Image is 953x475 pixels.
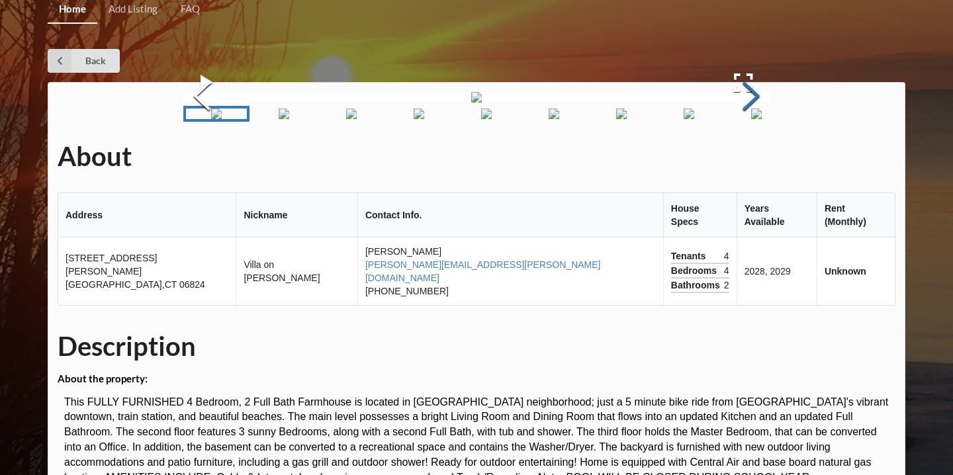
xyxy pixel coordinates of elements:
[724,264,729,277] span: 4
[58,329,895,363] h1: Description
[521,106,587,122] a: Go to Slide 6
[723,106,790,122] a: Go to Slide 9
[471,92,482,103] img: 54_veres%2FIMG_3214.jpeg
[481,108,492,119] img: 54_veres%2FIMG_3219.jpeg
[346,108,357,119] img: 54_veres%2FIMG_3216.jpeg
[717,64,770,102] button: Open Fullscreen
[737,193,817,237] th: Years Available
[48,49,120,73] a: Back
[684,108,694,119] img: 54_veres%2FIMG_3222.jpeg
[733,38,770,157] button: Next Slide
[724,249,729,263] span: 4
[386,106,452,122] a: Go to Slide 4
[183,38,220,157] button: Previous Slide
[656,106,722,122] a: Go to Slide 8
[663,193,737,237] th: House Specs
[737,237,817,305] td: 2028, 2029
[279,108,289,119] img: 54_veres%2FIMG_3215.jpeg
[588,106,655,122] a: Go to Slide 7
[357,237,663,305] td: [PERSON_NAME] [PHONE_NUMBER]
[671,264,720,277] span: Bedrooms
[66,253,157,277] span: [STREET_ADDRESS][PERSON_NAME]
[357,193,663,237] th: Contact Info.
[724,279,729,292] span: 2
[549,108,559,119] img: 54_veres%2FIMG_3220.jpeg
[365,259,601,283] a: [PERSON_NAME][EMAIL_ADDRESS][PERSON_NAME][DOMAIN_NAME]
[236,193,357,237] th: Nickname
[58,140,895,173] h1: About
[66,279,205,290] span: [GEOGRAPHIC_DATA] , CT 06824
[251,106,317,122] a: Go to Slide 2
[236,237,357,305] td: Villa on [PERSON_NAME]
[183,106,770,122] div: Thumbnail Navigation
[414,108,424,119] img: 54_veres%2FIMG_3218.jpeg
[453,106,520,122] a: Go to Slide 5
[58,193,236,237] th: Address
[318,106,385,122] a: Go to Slide 3
[616,108,627,119] img: 54_veres%2FIMG_3221.jpeg
[58,372,895,385] h4: About the property:
[671,279,723,292] span: Bathrooms
[825,266,866,277] b: Unknown
[671,249,709,263] span: Tenants
[817,193,895,237] th: Rent (Monthly)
